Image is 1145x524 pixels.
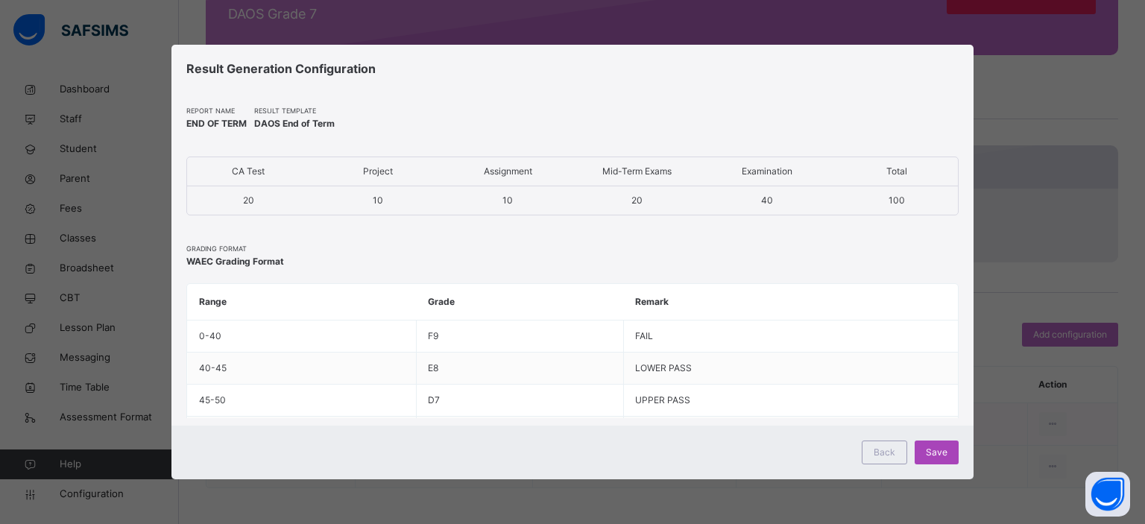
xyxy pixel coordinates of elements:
[631,195,643,206] span: 20
[243,195,254,206] span: 20
[624,353,958,385] td: LOWER PASS
[742,165,792,177] span: Examination
[761,195,773,206] span: 40
[188,321,417,353] td: 0 - 40
[624,284,958,321] th: Remark
[417,321,624,353] td: F9
[186,117,247,130] span: END OF TERM
[186,61,376,76] span: Result Generation Configuration
[186,244,247,253] span: Grading Format
[188,385,417,417] td: 45 - 50
[886,165,907,177] span: Total
[188,353,417,385] td: 40 - 45
[363,165,393,177] span: Project
[624,417,958,449] td: CREDIT
[254,107,316,115] span: Result Template
[188,417,417,449] td: 50 - 55
[232,165,265,177] span: CA Test
[254,117,335,130] span: DAOS End of Term
[417,353,624,385] td: E8
[186,255,958,268] span: WAEC Grading Format
[417,284,624,321] th: Grade
[188,284,417,321] th: Range
[1085,472,1130,517] button: Open asap
[624,385,958,417] td: UPPER PASS
[417,385,624,417] td: D7
[417,417,624,449] td: C6
[926,446,947,459] span: Save
[602,165,672,177] span: Mid-Term Exams
[186,107,235,115] span: Report Name
[484,165,532,177] span: Assignment
[874,446,895,459] span: Back
[373,195,383,206] span: 10
[502,195,513,206] span: 10
[624,321,958,353] td: FAIL
[889,195,905,206] span: 100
